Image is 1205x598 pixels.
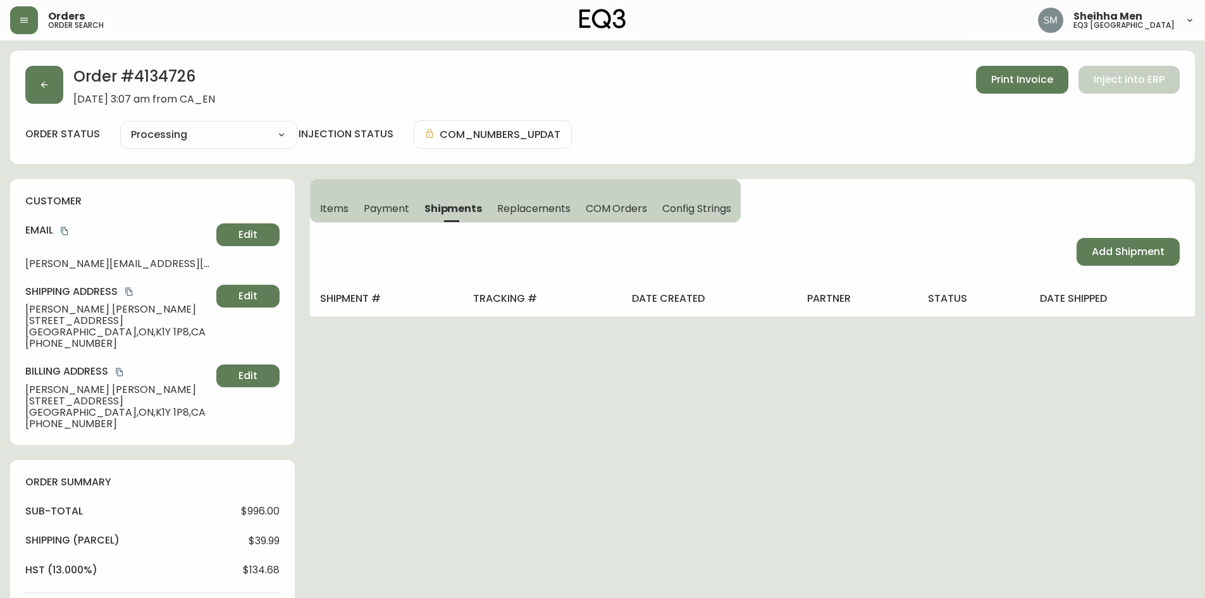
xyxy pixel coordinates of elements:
[807,292,908,306] h4: partner
[73,94,215,105] span: [DATE] 3:07 am from CA_EN
[25,258,211,270] span: [PERSON_NAME][EMAIL_ADDRESS][PERSON_NAME][DOMAIN_NAME]
[25,418,211,430] span: [PHONE_NUMBER]
[320,202,349,215] span: Items
[25,504,83,518] h4: sub-total
[991,73,1053,87] span: Print Invoice
[1077,238,1180,266] button: Add Shipment
[113,366,126,378] button: copy
[320,292,453,306] h4: shipment #
[25,223,211,237] h4: Email
[424,202,483,215] span: Shipments
[1073,22,1175,29] h5: eq3 [GEOGRAPHIC_DATA]
[25,563,97,577] h4: hst (13.000%)
[1092,245,1165,259] span: Add Shipment
[243,564,280,576] span: $134.68
[25,384,211,396] span: [PERSON_NAME] [PERSON_NAME]
[25,475,280,489] h4: order summary
[123,285,135,298] button: copy
[25,364,211,378] h4: Billing Address
[58,225,71,237] button: copy
[48,22,104,29] h5: order search
[48,11,85,22] span: Orders
[25,127,100,141] label: order status
[238,369,257,383] span: Edit
[241,506,280,517] span: $996.00
[238,228,257,242] span: Edit
[25,327,211,338] span: [GEOGRAPHIC_DATA] , ON , K1Y 1P8 , CA
[473,292,612,306] h4: tracking #
[25,338,211,349] span: [PHONE_NUMBER]
[73,66,215,94] h2: Order # 4134726
[1040,292,1185,306] h4: date shipped
[928,292,1020,306] h4: status
[497,202,570,215] span: Replacements
[25,304,211,315] span: [PERSON_NAME] [PERSON_NAME]
[299,127,393,141] h4: injection status
[25,315,211,327] span: [STREET_ADDRESS]
[1073,11,1142,22] span: Sheihha Men
[249,535,280,547] span: $39.99
[632,292,787,306] h4: date created
[25,407,211,418] span: [GEOGRAPHIC_DATA] , ON , K1Y 1P8 , CA
[364,202,409,215] span: Payment
[1038,8,1063,33] img: cfa6f7b0e1fd34ea0d7b164297c1067f
[216,364,280,387] button: Edit
[238,289,257,303] span: Edit
[586,202,648,215] span: COM Orders
[216,223,280,246] button: Edit
[216,285,280,308] button: Edit
[579,9,626,29] img: logo
[25,285,211,299] h4: Shipping Address
[976,66,1068,94] button: Print Invoice
[25,533,120,547] h4: Shipping ( Parcel )
[25,194,280,208] h4: customer
[25,396,211,407] span: [STREET_ADDRESS]
[662,202,731,215] span: Config Strings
